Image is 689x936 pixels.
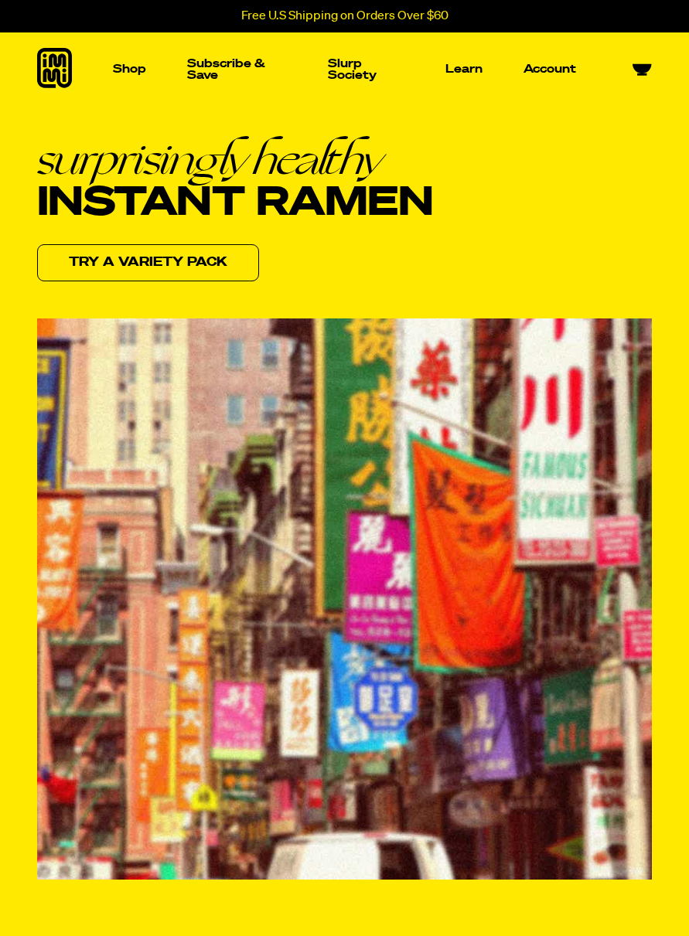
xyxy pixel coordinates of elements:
h1: Instant Ramen [37,137,433,225]
a: Account [517,57,582,81]
p: Shop [113,63,146,75]
p: Subscribe & Save [187,58,287,81]
a: Try a variety pack [37,244,259,281]
a: Shop [107,32,152,106]
p: Free U.S Shipping on Orders Over $60 [241,9,449,23]
a: Subscribe & Save [181,52,293,87]
nav: Main navigation [107,32,582,106]
em: surprisingly healthy [37,137,433,181]
a: Slurp Society [322,52,411,87]
p: Account [524,63,576,75]
a: Learn [439,32,489,106]
p: Learn [445,63,483,75]
p: Slurp Society [328,58,404,81]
